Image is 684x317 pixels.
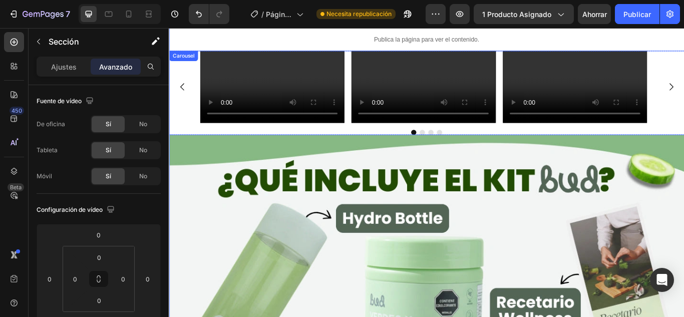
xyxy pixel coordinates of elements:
[474,4,574,24] button: 1 producto asignado
[89,293,109,308] input: 0 píxeles
[326,10,392,18] font: Necesita republicación
[302,119,308,125] button: Dot
[282,119,288,125] button: Dot
[169,28,684,317] iframe: Área de diseño
[37,97,82,105] font: Fuente de vídeo
[139,120,147,128] font: No
[106,146,111,154] font: Sí
[139,172,147,180] font: No
[10,184,22,191] font: Beta
[116,271,131,286] input: 0 píxeles
[99,63,132,71] font: Avanzado
[37,172,52,180] font: Móvil
[389,27,557,111] video: Video
[12,107,22,114] font: 450
[106,172,111,180] font: Sí
[261,10,264,19] font: /
[2,28,32,37] div: Carousel
[650,268,674,292] div: Abrir Intercom Messenger
[89,250,109,265] input: 0 píxeles
[37,206,103,213] font: Configuración de vídeo
[66,9,70,19] font: 7
[42,271,57,286] input: 0
[140,271,155,286] input: 0
[189,4,229,24] div: Deshacer/Rehacer
[49,37,79,47] font: Sección
[266,10,292,82] font: Página del producto - 27 de septiembre, 12:50:25
[292,119,298,125] button: Dot
[49,36,131,48] p: Sección
[106,120,111,128] font: Sí
[623,10,651,19] font: Publicar
[37,120,65,128] font: De oficina
[615,4,659,24] button: Publicar
[37,146,58,154] font: Tableta
[482,10,551,19] font: 1 producto asignado
[312,119,318,125] button: Dot
[4,4,75,24] button: 7
[578,4,611,24] button: Ahorrar
[68,271,83,286] input: 0 píxeles
[139,146,147,154] font: No
[51,63,77,71] font: Ajustes
[89,227,109,242] input: 0
[582,10,607,19] font: Ahorrar
[571,55,599,83] button: Carousel Next Arrow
